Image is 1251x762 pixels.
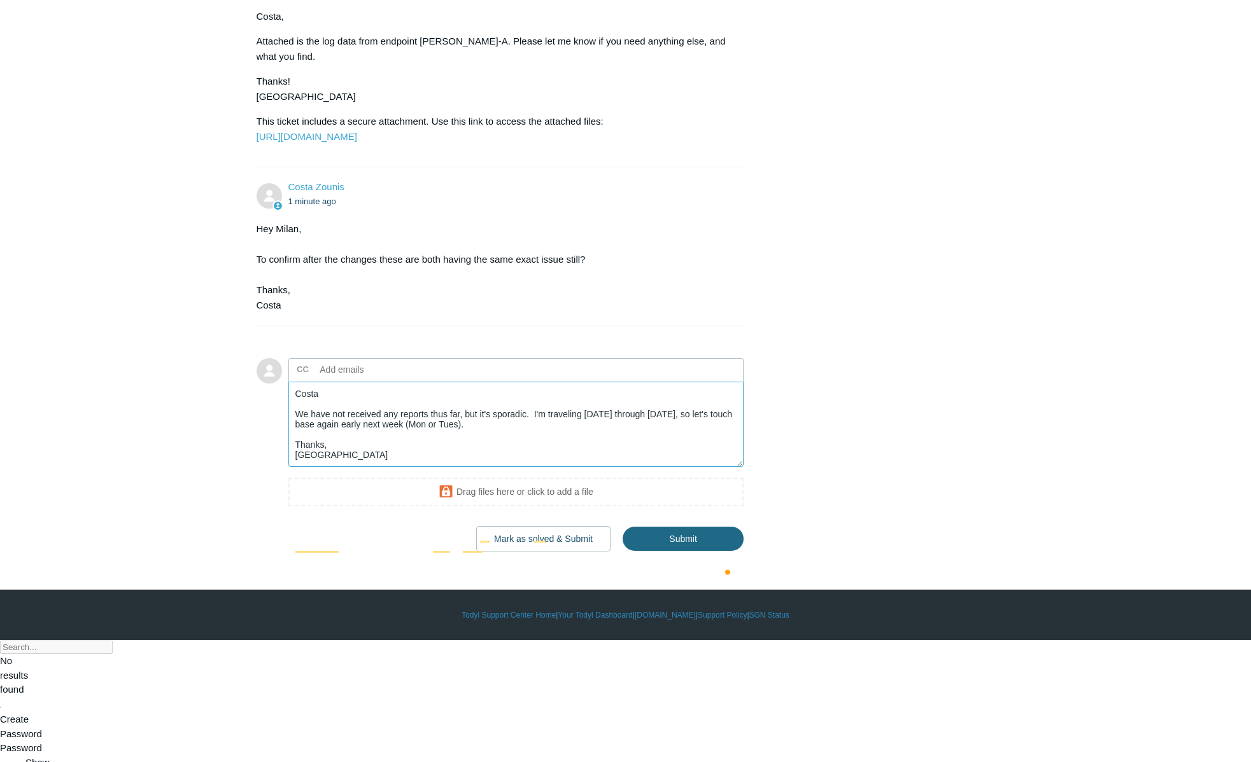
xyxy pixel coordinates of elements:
p: This ticket includes a secure attachment. Use this link to access the attached files: [257,114,732,144]
div: | | | | [257,609,995,621]
p: Thanks! [GEOGRAPHIC_DATA] [257,74,732,104]
a: Support Policy [698,609,747,621]
a: [DOMAIN_NAME] [635,609,696,621]
a: Costa Zounis [288,181,344,192]
a: Todyl Support Center Home [462,609,556,621]
input: Add emails [315,360,452,379]
div: Hey Milan, To confirm after the changes these are both having the same exact issue still? Thanks,... [257,221,732,313]
a: SGN Status [749,609,789,621]
a: [URL][DOMAIN_NAME] [257,131,357,142]
textarea: To enrich screen reader interactions, please activate Accessibility in Grammarly extension settings [288,382,744,468]
label: CC [297,360,309,379]
p: Attached is the log data from endpoint [PERSON_NAME]-A. Please let me know if you need anything e... [257,34,732,64]
a: Your Todyl Dashboard [558,609,632,621]
time: 10/14/2025, 13:59 [288,197,336,206]
button: Mark as solved & Submit [476,526,611,551]
p: Costa, [257,9,732,24]
input: Submit [623,527,744,551]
